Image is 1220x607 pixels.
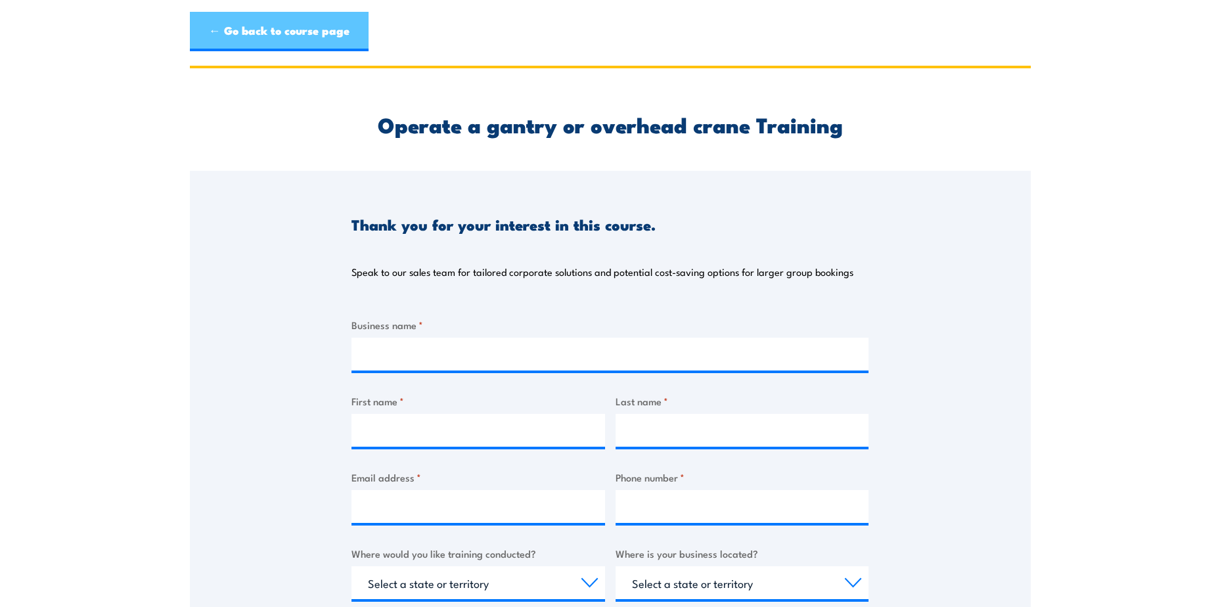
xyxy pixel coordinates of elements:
label: Phone number [616,470,869,485]
h2: Operate a gantry or overhead crane Training [351,115,869,133]
p: Speak to our sales team for tailored corporate solutions and potential cost-saving options for la... [351,265,853,279]
label: Business name [351,317,869,332]
label: First name [351,393,605,409]
label: Last name [616,393,869,409]
a: ← Go back to course page [190,12,369,51]
label: Email address [351,470,605,485]
h3: Thank you for your interest in this course. [351,217,656,232]
label: Where is your business located? [616,546,869,561]
label: Where would you like training conducted? [351,546,605,561]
